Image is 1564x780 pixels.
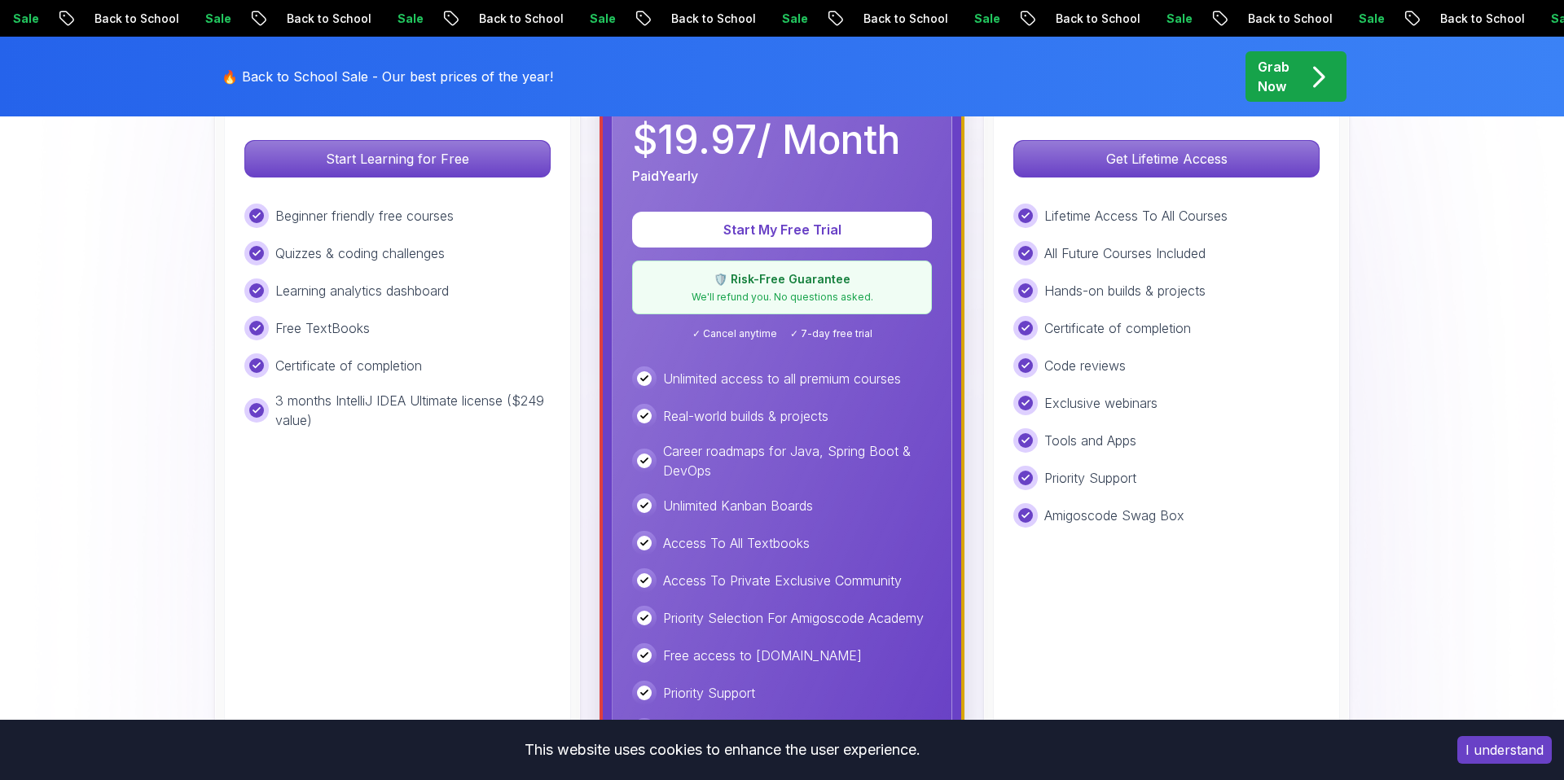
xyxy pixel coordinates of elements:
[275,356,422,375] p: Certificate of completion
[663,683,755,703] p: Priority Support
[1457,736,1552,764] button: Accept cookies
[275,206,454,226] p: Beginner friendly free courses
[652,220,912,239] p: Start My Free Trial
[643,271,921,287] p: 🛡️ Risk-Free Guarantee
[1044,431,1136,450] p: Tools and Apps
[222,67,553,86] p: 🔥 Back to School Sale - Our best prices of the year!
[275,391,551,430] p: 3 months IntelliJ IDEA Ultimate license ($249 value)
[1044,356,1126,375] p: Code reviews
[663,441,932,480] p: Career roadmaps for Java, Spring Boot & DevOps
[663,496,813,515] p: Unlimited Kanban Boards
[245,141,550,177] p: Start Learning for Free
[1044,281,1206,300] p: Hands-on builds & projects
[1044,468,1136,488] p: Priority Support
[1235,11,1346,27] p: Back to School
[632,221,932,238] a: Start My Free Trial
[632,121,900,160] p: $ 19.97 / Month
[1346,11,1398,27] p: Sale
[1258,57,1289,96] p: Grab Now
[244,151,551,167] a: Start Learning for Free
[632,212,932,248] button: Start My Free Trial
[274,11,384,27] p: Back to School
[769,11,821,27] p: Sale
[1427,11,1538,27] p: Back to School
[244,140,551,177] button: Start Learning for Free
[384,11,437,27] p: Sale
[663,646,862,665] p: Free access to [DOMAIN_NAME]
[1013,151,1320,167] a: Get Lifetime Access
[1044,243,1206,263] p: All Future Courses Included
[1044,393,1158,413] p: Exclusive webinars
[275,318,370,338] p: Free TextBooks
[961,11,1013,27] p: Sale
[275,243,445,263] p: Quizzes & coding challenges
[275,281,449,300] p: Learning analytics dashboard
[192,11,244,27] p: Sale
[1153,11,1206,27] p: Sale
[663,533,810,553] p: Access To All Textbooks
[1044,206,1228,226] p: Lifetime Access To All Courses
[81,11,192,27] p: Back to School
[663,369,901,388] p: Unlimited access to all premium courses
[692,327,777,340] span: ✓ Cancel anytime
[577,11,629,27] p: Sale
[632,166,698,186] p: Paid Yearly
[1044,506,1184,525] p: Amigoscode Swag Box
[1043,11,1153,27] p: Back to School
[1013,140,1320,177] button: Get Lifetime Access
[1044,318,1191,338] p: Certificate of completion
[1014,141,1319,177] p: Get Lifetime Access
[663,571,902,590] p: Access To Private Exclusive Community
[850,11,961,27] p: Back to School
[658,11,769,27] p: Back to School
[643,291,921,304] p: We'll refund you. No questions asked.
[663,406,828,426] p: Real-world builds & projects
[466,11,577,27] p: Back to School
[790,327,872,340] span: ✓ 7-day free trial
[12,732,1433,768] div: This website uses cookies to enhance the user experience.
[663,608,924,628] p: Priority Selection For Amigoscode Academy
